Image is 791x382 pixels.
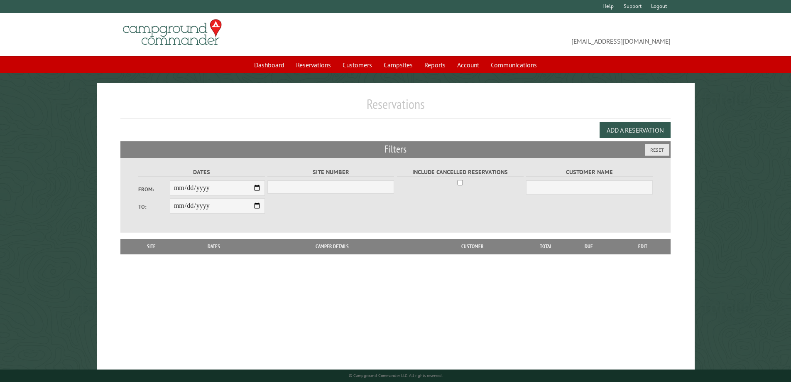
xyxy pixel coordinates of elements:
[291,57,336,73] a: Reservations
[645,144,669,156] button: Reset
[249,57,289,73] a: Dashboard
[267,168,394,177] label: Site Number
[349,373,443,378] small: © Campground Commander LLC. All rights reserved.
[125,239,179,254] th: Site
[338,57,377,73] a: Customers
[397,168,524,177] label: Include Cancelled Reservations
[138,168,265,177] label: Dates
[419,57,451,73] a: Reports
[529,239,563,254] th: Total
[615,239,671,254] th: Edit
[452,57,484,73] a: Account
[120,96,671,119] h1: Reservations
[179,239,250,254] th: Dates
[379,57,418,73] a: Campsites
[415,239,529,254] th: Customer
[486,57,542,73] a: Communications
[526,168,653,177] label: Customer Name
[138,203,170,211] label: To:
[120,16,224,49] img: Campground Commander
[120,141,671,157] h2: Filters
[563,239,615,254] th: Due
[600,122,671,138] button: Add a Reservation
[396,23,671,46] span: [EMAIL_ADDRESS][DOMAIN_NAME]
[250,239,415,254] th: Camper Details
[138,185,170,193] label: From:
